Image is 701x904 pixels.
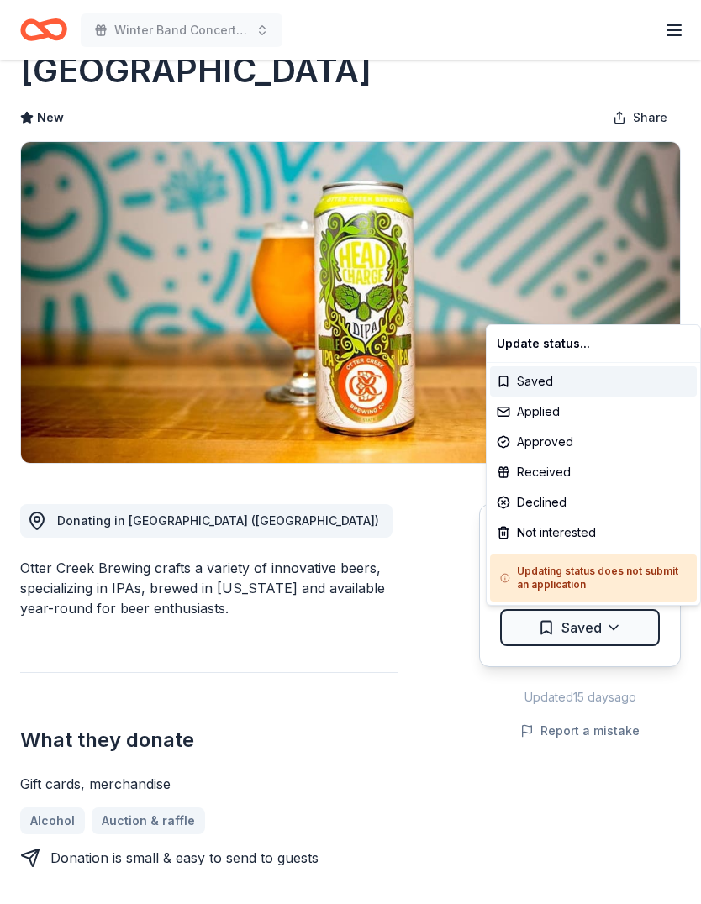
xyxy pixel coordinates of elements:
div: Received [490,457,697,487]
div: Not interested [490,518,697,548]
span: Winter Band Concert and Online Auction [114,20,249,40]
div: Applied [490,397,697,427]
div: Saved [490,366,697,397]
h5: Updating status does not submit an application [500,565,687,591]
div: Approved [490,427,697,457]
div: Declined [490,487,697,518]
div: Update status... [490,328,697,359]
